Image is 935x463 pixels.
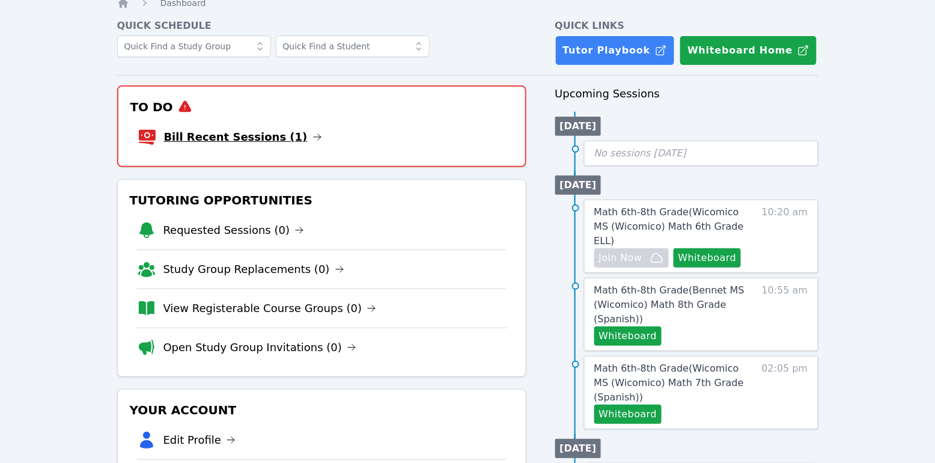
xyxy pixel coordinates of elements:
span: Math 6th-8th Grade ( Wicomico MS (Wicomico) Math 6th Grade ELL ) [594,206,744,247]
a: Bill Recent Sessions (1) [164,129,322,146]
a: Open Study Group Invitations (0) [163,339,357,356]
span: Join Now [599,251,642,265]
button: Join Now [594,248,669,268]
h3: Upcoming Sessions [555,85,818,102]
h4: Quick Schedule [117,19,526,33]
h3: Tutoring Opportunities [127,189,516,211]
span: 10:55 am [762,283,808,346]
input: Quick Find a Student [276,35,430,57]
li: [DATE] [555,117,602,136]
h4: Quick Links [555,19,818,33]
a: Math 6th-8th Grade(Wicomico MS (Wicomico) Math 7th Grade (Spanish)) [594,361,755,405]
a: Requested Sessions (0) [163,222,305,239]
h3: To Do [128,96,516,118]
span: No sessions [DATE] [594,147,687,159]
button: Whiteboard [674,248,742,268]
span: Math 6th-8th Grade ( Bennet MS (Wicomico) Math 8th Grade (Spanish) ) [594,284,745,325]
a: Math 6th-8th Grade(Wicomico MS (Wicomico) Math 6th Grade ELL) [594,205,755,248]
li: [DATE] [555,176,602,195]
button: Whiteboard [594,405,662,424]
a: Math 6th-8th Grade(Bennet MS (Wicomico) Math 8th Grade (Spanish)) [594,283,755,327]
h3: Your Account [127,399,516,421]
span: 10:20 am [762,205,808,268]
li: [DATE] [555,439,602,458]
span: 02:05 pm [762,361,808,424]
button: Whiteboard Home [680,35,817,66]
button: Whiteboard [594,327,662,346]
a: Study Group Replacements (0) [163,261,344,278]
a: Tutor Playbook [555,35,675,66]
input: Quick Find a Study Group [117,35,271,57]
a: Edit Profile [163,432,236,449]
a: View Registerable Course Groups (0) [163,300,377,317]
span: Math 6th-8th Grade ( Wicomico MS (Wicomico) Math 7th Grade (Spanish) ) [594,363,744,403]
